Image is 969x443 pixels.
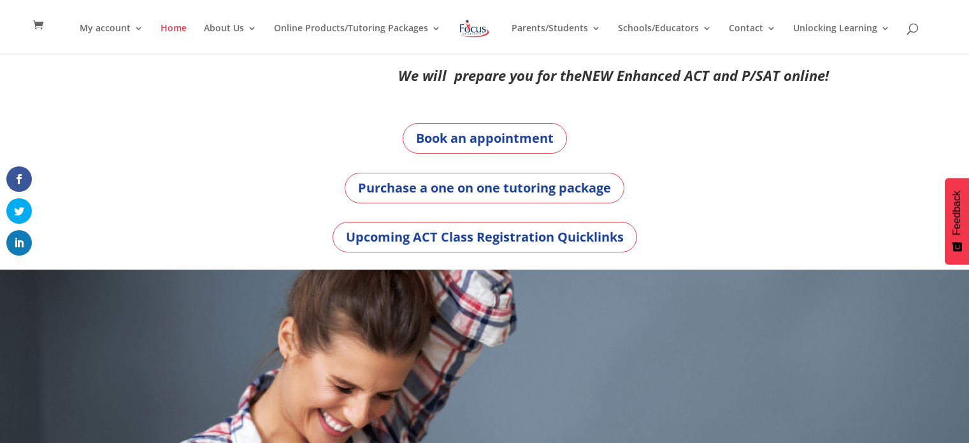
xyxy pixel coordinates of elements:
[945,178,969,265] button: Feedback - Show survey
[512,24,601,54] a: Parents/Students
[618,24,712,54] a: Schools/Educators
[458,17,491,40] img: Focus on Learning
[403,123,567,154] a: Book an appointment
[333,222,637,252] a: Upcoming ACT Class Registration Quicklinks
[80,24,143,54] a: My account
[398,66,582,85] em: We will prepare you for the
[582,66,829,85] em: NEW Enhanced ACT and P/SAT online!
[274,24,441,54] a: Online Products/Tutoring Packages
[204,24,257,54] a: About Us
[729,24,776,54] a: Contact
[793,24,890,54] a: Unlocking Learning
[951,191,963,235] span: Feedback
[345,173,624,203] a: Purchase a one on one tutoring package
[161,24,187,54] a: Home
